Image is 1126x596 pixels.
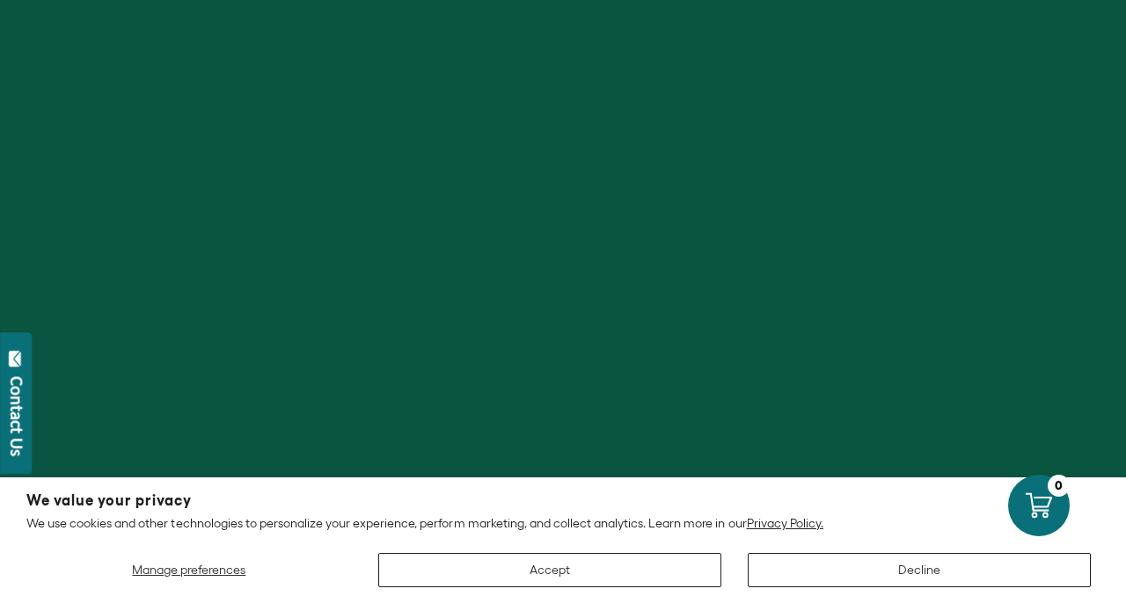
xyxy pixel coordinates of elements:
[1048,475,1070,497] div: 0
[8,376,26,456] div: Contact Us
[378,553,721,587] button: Accept
[748,553,1091,587] button: Decline
[747,516,823,530] a: Privacy Policy.
[132,563,245,577] span: Manage preferences
[26,515,1100,531] p: We use cookies and other technologies to personalize your experience, perform marketing, and coll...
[26,493,1100,508] h2: We value your privacy
[26,553,352,587] button: Manage preferences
